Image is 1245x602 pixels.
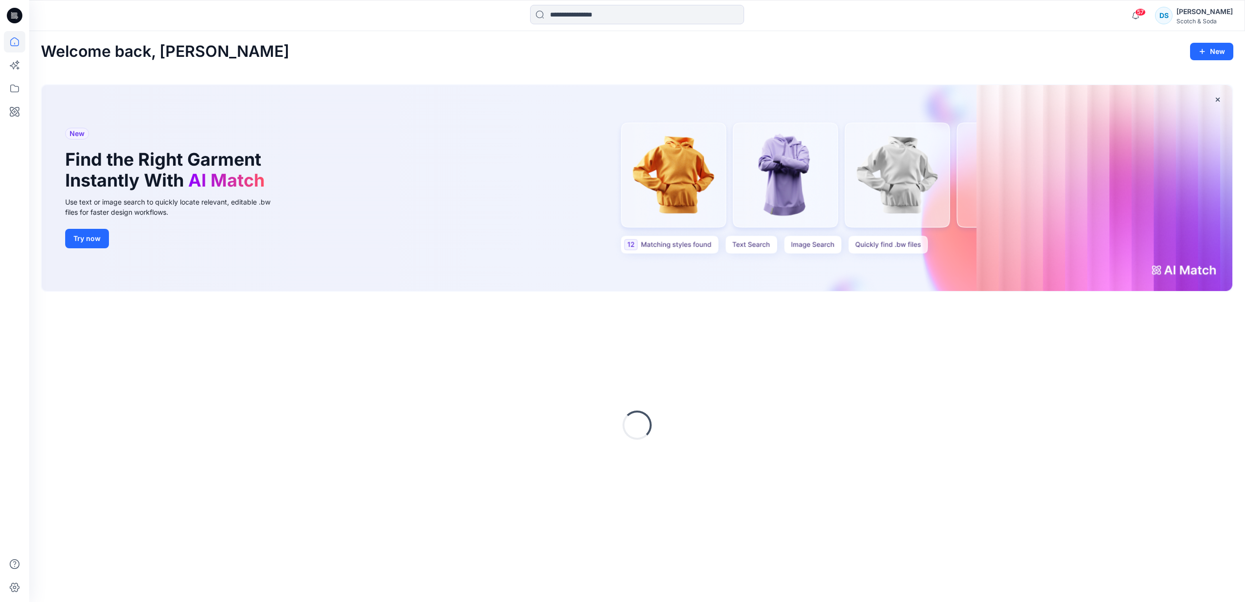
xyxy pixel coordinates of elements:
[1176,17,1233,25] div: Scotch & Soda
[1176,6,1233,17] div: [PERSON_NAME]
[65,229,109,248] button: Try now
[65,197,284,217] div: Use text or image search to quickly locate relevant, editable .bw files for faster design workflows.
[65,149,269,191] h1: Find the Right Garment Instantly With
[41,43,289,61] h2: Welcome back, [PERSON_NAME]
[1190,43,1233,60] button: New
[1155,7,1173,24] div: DS
[70,128,85,139] span: New
[1135,8,1146,16] span: 57
[188,170,265,191] span: AI Match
